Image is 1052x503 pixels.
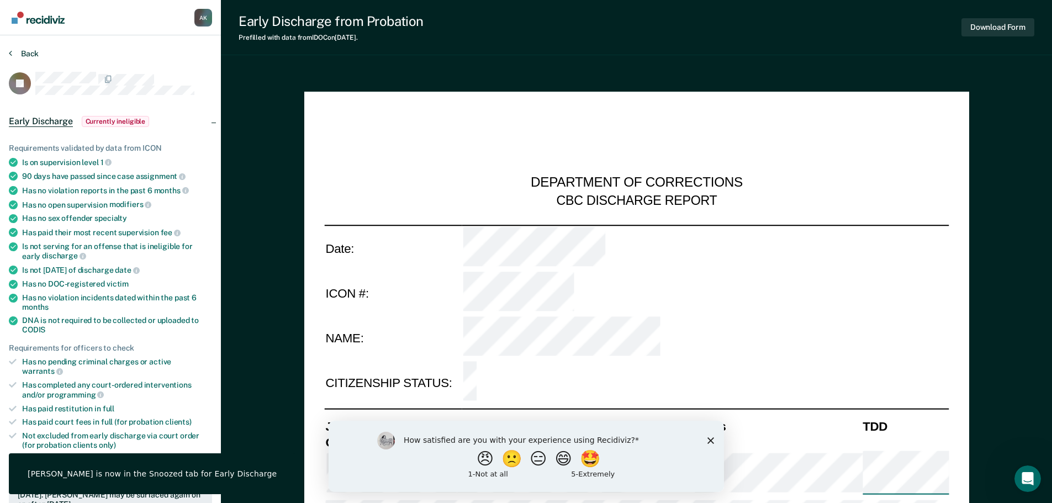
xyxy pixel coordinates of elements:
div: DNA is not required to be collected or uploaded to [22,316,212,335]
span: programming [47,390,104,399]
div: Requirements validated by data from ICON [9,144,212,153]
div: A K [194,9,212,27]
div: Has paid restitution in [22,404,212,414]
img: Recidiviz [12,12,65,24]
div: [PERSON_NAME] is now in the Snoozed tab for Early Discharge [28,469,277,479]
span: clients) [165,417,192,426]
th: TDD [861,418,949,434]
span: victim [107,279,129,288]
iframe: Survey by Kim from Recidiviz [329,421,724,492]
span: full [103,404,114,413]
div: Has paid their most recent supervision [22,227,212,237]
span: 1 [101,158,112,167]
div: 90 days have passed since case [22,171,212,181]
th: Class [692,418,861,434]
div: Is not serving for an offense that is ineligible for early [22,242,212,261]
td: CITIZENSHIP STATUS: [324,361,462,406]
th: Charge Count [599,418,693,434]
span: only) [99,441,116,449]
th: Cause Number [455,418,599,434]
div: Has no violation reports in the past 6 [22,186,212,195]
button: Download Form [961,18,1034,36]
div: Has no DOC-registered [22,279,212,289]
span: date [115,266,139,274]
span: modifiers [109,200,152,209]
span: months [154,186,189,195]
td: ICON #: [324,271,462,316]
div: CBC DISCHARGE REPORT [556,192,717,209]
div: Prefilled with data from IDOC on [DATE] . [239,34,424,41]
td: NAME: [324,316,462,361]
div: Has no sex offender [22,214,212,223]
div: Has no open supervision [22,200,212,210]
div: Has no pending criminal charges or active [22,357,212,376]
div: Has completed any court-ordered interventions and/or [22,380,212,399]
span: CODIS [22,325,45,334]
th: Jurisdiction [324,418,456,434]
div: Is not [DATE] of discharge [22,265,212,275]
iframe: Intercom live chat [1014,465,1041,492]
div: Not excluded from early discharge via court order (for probation clients [22,431,212,450]
span: specialty [94,214,127,223]
span: Currently ineligible [82,116,150,127]
th: Offense Description [324,434,456,450]
div: Early Discharge from Probation [239,13,424,29]
button: Back [9,49,39,59]
span: fee [161,228,181,237]
span: warrants [22,367,63,375]
div: Requirements for officers to check [9,343,212,353]
span: months [22,303,49,311]
span: discharge [42,251,86,260]
div: Has paid court fees in full (for probation [22,417,212,427]
div: Has no violation incidents dated within the past 6 [22,293,212,312]
span: Early Discharge [9,116,73,127]
td: Date: [324,225,462,271]
span: assignment [136,172,186,181]
div: DEPARTMENT OF CORRECTIONS [531,174,743,192]
button: Profile dropdown button [194,9,212,27]
div: Is on supervision level [22,157,212,167]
